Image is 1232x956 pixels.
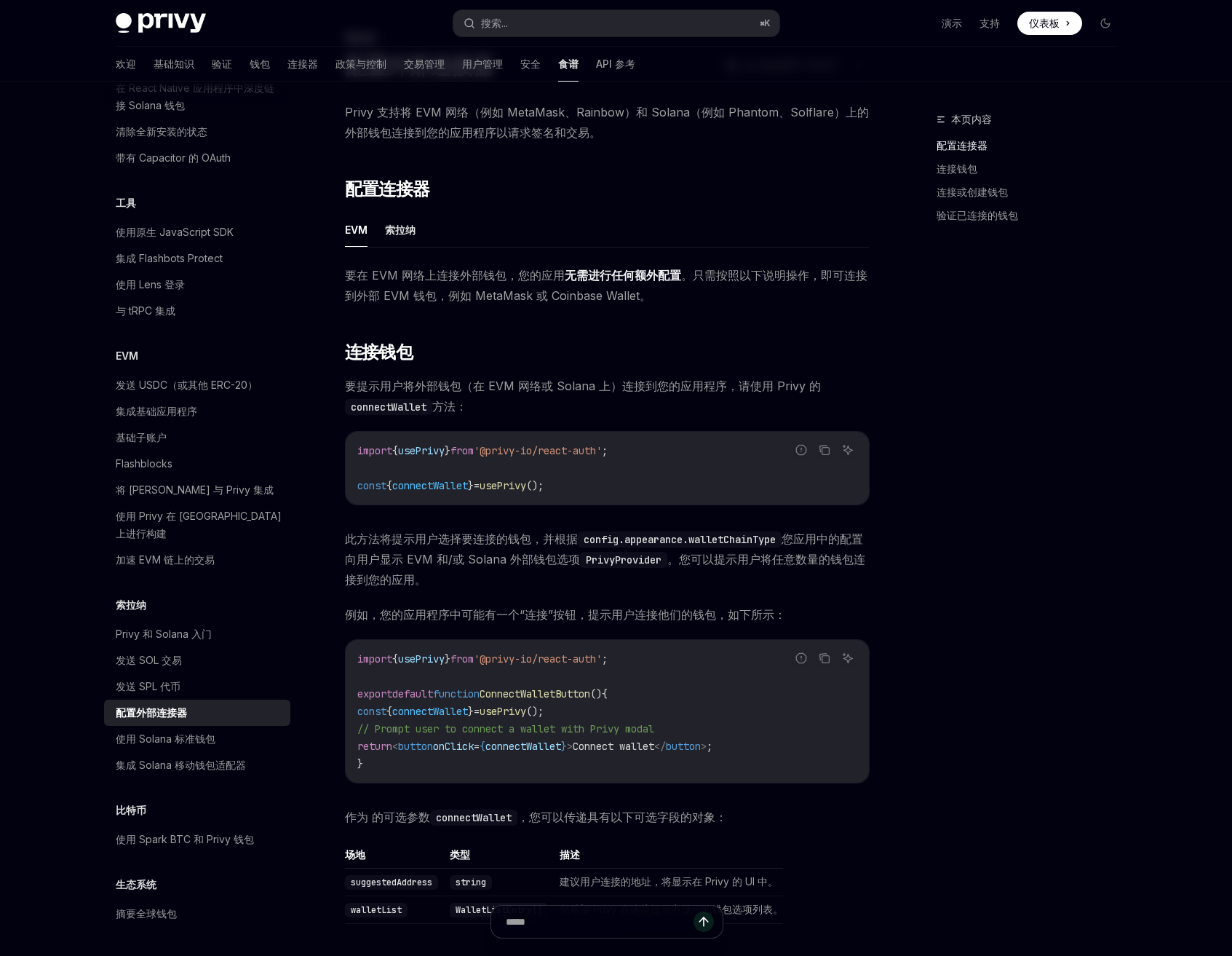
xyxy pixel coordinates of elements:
span: '@privy-io/react-auth' [474,444,602,457]
span: ; [602,652,608,665]
span: = [474,740,480,753]
a: 发送 SPL 代币 [104,673,290,700]
a: 摘要全球钱包 [104,901,290,927]
a: 连接钱包 [937,157,1129,181]
button: 询问人工智能 [838,649,857,668]
a: 支持 [979,16,1000,31]
font: Privy 和 Solana 入门 [116,628,212,640]
font: 搜索... [481,17,508,29]
font: 建议用户连接的地址，将显示在 Privy 的 UI 中。 [560,875,778,888]
code: connectWallet [345,399,432,415]
code: config.appearance.walletChainType [578,532,782,548]
span: function [433,687,480,700]
span: Connect wallet [573,740,654,753]
font: 加速 EVM 链上的交易 [116,553,215,566]
font: 配置连接器 [937,139,987,151]
span: const [357,705,386,718]
a: Privy 和 Solana 入门 [104,621,290,647]
span: } [445,444,450,457]
font: Flashblocks [116,457,172,470]
span: } [445,652,450,665]
span: ConnectWalletButton [480,687,590,700]
a: 政策与控制 [335,47,386,82]
a: 基础知识 [154,47,194,82]
a: 连接器 [287,47,318,82]
span: (); [526,479,544,492]
button: 报告错误代码 [792,649,811,668]
span: default [392,687,433,700]
span: = [474,479,480,492]
a: API 参考 [596,47,635,82]
span: return [357,740,392,753]
font: 描述 [560,848,580,861]
a: 基础子账户 [104,424,290,451]
a: 验证已连接的钱包 [937,204,1129,227]
font: 将 [PERSON_NAME] 与 Privy 集成 [116,483,274,496]
span: usePrivy [480,479,526,492]
img: 深色标志 [116,13,206,33]
span: connectWallet [485,740,561,753]
font: 欢迎 [116,58,136,70]
code: connectWallet [430,810,517,826]
font: 集成 Flashbots Protect [116,252,223,264]
span: usePrivy [480,705,526,718]
font: EVM [116,349,138,362]
span: from [450,652,474,665]
font: 钱包 [250,58,270,70]
font: 作为 的可选参数 [345,810,430,824]
a: 使用 Solana 标准钱包 [104,726,290,752]
a: 将 [PERSON_NAME] 与 Privy 集成 [104,477,290,503]
a: 验证 [212,47,232,82]
font: 与 tRPC 集成 [116,304,175,317]
a: 集成基础应用程序 [104,398,290,424]
button: 切换暗模式 [1094,12,1117,35]
a: 配置外部连接器 [104,700,290,726]
font: 支持 [979,17,1000,29]
a: 使用 Privy 在 [GEOGRAPHIC_DATA] 上进行构建 [104,503,290,547]
font: 场地 [345,848,365,861]
font: ⌘ [760,17,764,28]
span: { [602,687,608,700]
span: > [567,740,573,753]
font: 此方法将提示用户选择要连接的钱包，并根据 [345,532,578,546]
a: Flashblocks [104,451,290,477]
font: 使用 Spark BTC 和 Privy 钱包 [116,833,254,845]
font: 集成基础应用程序 [116,405,197,417]
a: 与 tRPC 集成 [104,298,290,324]
span: () [590,687,602,700]
span: button [398,740,433,753]
font: 例如，您的应用程序中可能有一个“连接”按钮，提示用户连接他们的钱包，如下所示： [345,607,786,622]
span: { [480,740,485,753]
font: 验证已连接的钱包 [937,209,1018,221]
span: ; [707,740,712,753]
a: 带有 Capacitor 的 OAuth [104,145,290,171]
a: 仪表板 [1017,12,1082,35]
span: } [357,757,363,770]
font: 政策与控制 [335,58,386,70]
font: 连接钱包 [937,162,977,175]
font: 连接或创建钱包 [937,186,1008,198]
font: 方法： [432,399,467,414]
font: 使用原生 JavaScript SDK [116,226,234,238]
input: 提问... [506,906,694,938]
font: 使用 Lens 登录 [116,278,185,291]
font: 无需进行任何额外配置 [565,268,681,283]
span: } [561,740,567,753]
a: 配置连接器 [937,134,1129,157]
font: 摘要全球钱包 [116,907,177,920]
font: 类型 [450,848,470,861]
font: 基础知识 [154,58,194,70]
a: 连接或创建钱包 [937,181,1129,204]
a: 清除全新安装的状态 [104,119,290,145]
span: export [357,687,392,700]
span: connectWallet [392,705,468,718]
span: = [474,705,480,718]
font: 演示 [942,17,962,29]
font: 用户管理 [462,58,503,70]
button: 询问人工智能 [838,441,857,459]
a: 使用 Lens 登录 [104,272,290,298]
font: 连接钱包 [345,341,413,363]
font: K [764,17,771,28]
font: 使用 Privy 在 [GEOGRAPHIC_DATA] 上进行构建 [116,510,282,540]
a: 使用 Spark BTC 和 Privy 钱包 [104,826,290,853]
